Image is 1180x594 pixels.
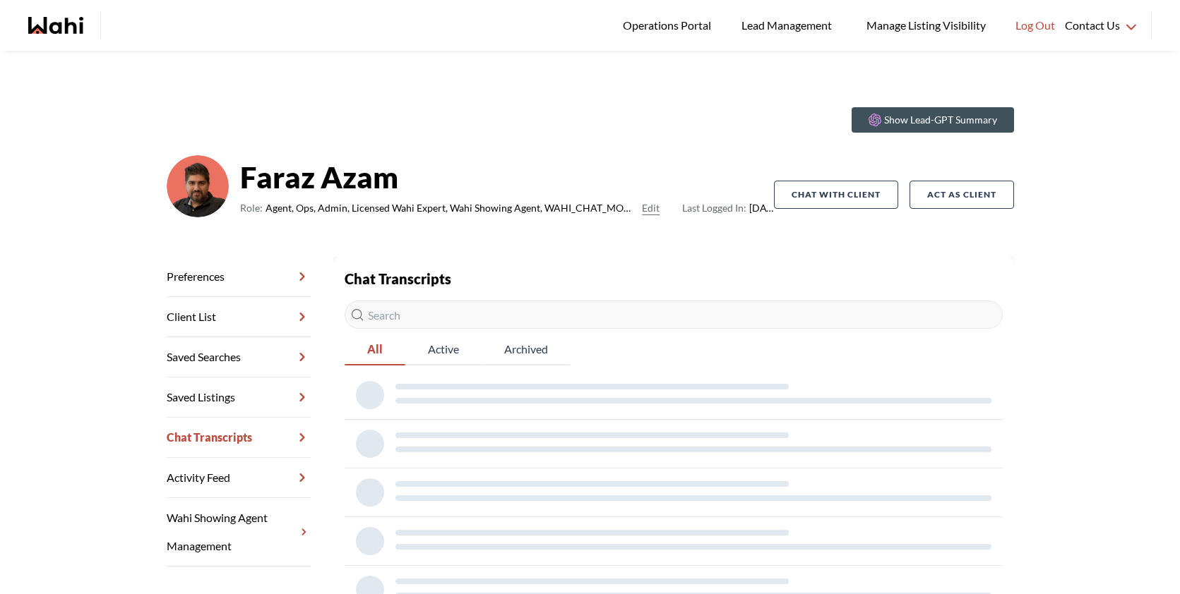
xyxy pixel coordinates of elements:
[862,16,990,35] span: Manage Listing Visibility
[405,334,482,364] span: Active
[167,337,311,377] a: Saved Searches
[345,334,405,365] button: All
[240,156,774,198] strong: Faraz Azam
[482,334,571,365] button: Archived
[167,377,311,418] a: Saved Listings
[345,334,405,364] span: All
[266,200,637,217] span: Agent, Ops, Admin, Licensed Wahi Expert, Wahi Showing Agent, WAHI_CHAT_MODERATOR
[642,200,660,217] button: Edit
[884,113,997,127] p: Show Lead-GPT Summary
[345,270,451,287] strong: Chat Transcripts
[482,334,571,364] span: Archived
[682,202,746,214] span: Last Logged In:
[741,16,837,35] span: Lead Management
[852,107,1014,133] button: Show Lead-GPT Summary
[345,301,1003,329] input: Search
[910,181,1014,209] button: Act as Client
[167,418,311,458] a: Chat Transcripts
[167,257,311,297] a: Preferences
[405,334,482,365] button: Active
[167,155,229,217] img: d03c15c2156146a3.png
[167,297,311,337] a: Client List
[167,458,311,498] a: Activity Feed
[1015,16,1055,35] span: Log Out
[240,200,263,217] span: Role:
[774,181,898,209] button: Chat with client
[682,200,773,217] span: [DATE]
[28,17,83,34] a: Wahi homepage
[623,16,716,35] span: Operations Portal
[167,498,311,566] a: Wahi Showing Agent Management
